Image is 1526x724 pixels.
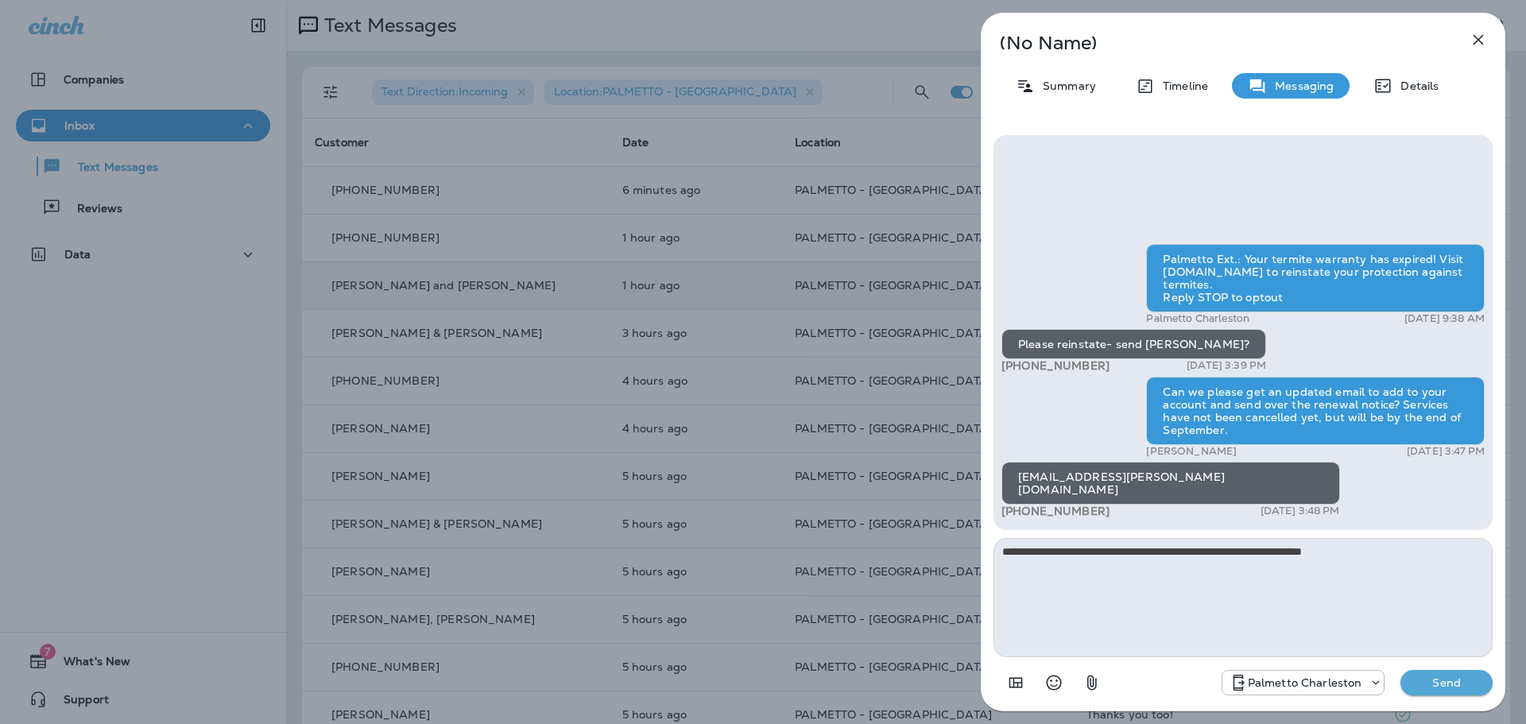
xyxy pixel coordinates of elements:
[1248,676,1362,689] p: Palmetto Charleston
[1001,462,1340,505] div: [EMAIL_ADDRESS][PERSON_NAME][DOMAIN_NAME]
[1146,312,1249,325] p: Palmetto Charleston
[1222,673,1385,692] div: +1 (843) 277-8322
[1035,79,1096,92] p: Summary
[1146,445,1237,458] p: [PERSON_NAME]
[1001,329,1266,359] div: Please reinstate- send [PERSON_NAME]?
[1261,505,1340,517] p: [DATE] 3:48 PM
[1155,79,1208,92] p: Timeline
[1146,244,1485,312] div: Palmetto Ext.: Your termite warranty has expired! Visit [DOMAIN_NAME] to reinstate your protectio...
[1038,667,1070,699] button: Select an emoji
[1400,670,1493,695] button: Send
[1146,377,1485,445] div: Can we please get an updated email to add to your account and send over the renewal notice? Servi...
[1404,312,1485,325] p: [DATE] 9:38 AM
[1001,358,1110,373] span: [PHONE_NUMBER]
[1000,37,1434,49] p: (No Name)
[1000,667,1032,699] button: Add in a premade template
[1392,79,1439,92] p: Details
[1267,79,1334,92] p: Messaging
[1187,359,1266,372] p: [DATE] 3:39 PM
[1001,504,1110,518] span: [PHONE_NUMBER]
[1407,445,1485,458] p: [DATE] 3:47 PM
[1413,676,1480,690] p: Send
